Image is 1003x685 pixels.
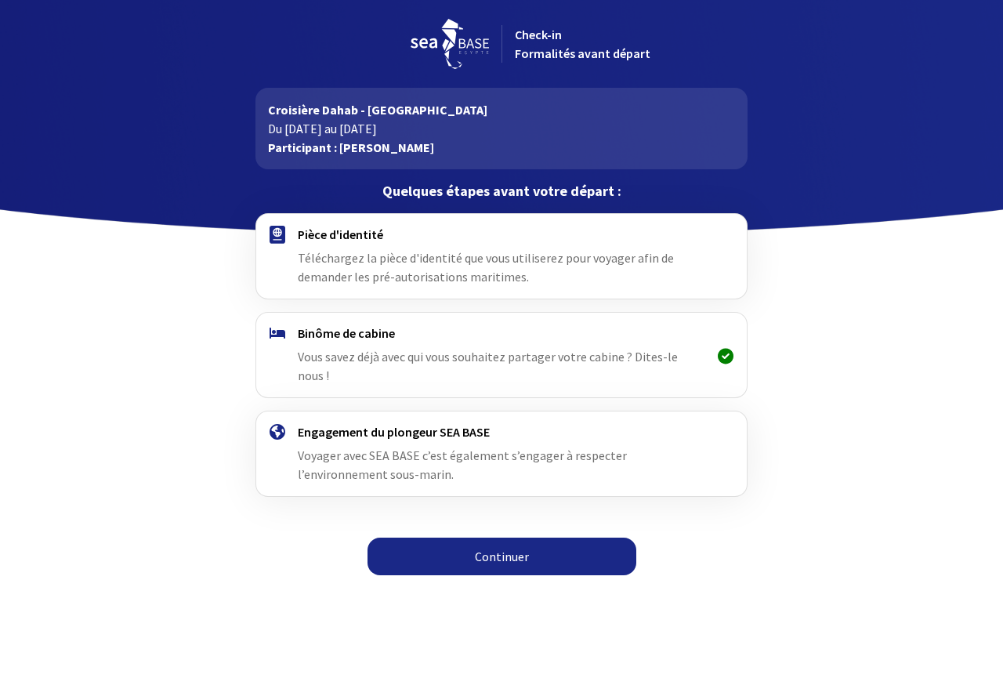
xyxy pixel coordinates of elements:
[515,27,650,61] span: Check-in Formalités avant départ
[298,325,704,341] h4: Binôme de cabine
[298,250,674,285] span: Téléchargez la pièce d'identité que vous utiliserez pour voyager afin de demander les pré-autoris...
[270,328,285,339] img: binome.svg
[268,138,734,157] p: Participant : [PERSON_NAME]
[255,182,747,201] p: Quelques étapes avant votre départ :
[270,226,285,244] img: passport.svg
[268,119,734,138] p: Du [DATE] au [DATE]
[368,538,636,575] a: Continuer
[298,448,627,482] span: Voyager avec SEA BASE c’est également s’engager à respecter l’environnement sous-marin.
[411,19,489,69] img: logo_seabase.svg
[298,349,678,383] span: Vous savez déjà avec qui vous souhaitez partager votre cabine ? Dites-le nous !
[270,424,285,440] img: engagement.svg
[268,100,734,119] p: Croisière Dahab - [GEOGRAPHIC_DATA]
[298,424,704,440] h4: Engagement du plongeur SEA BASE
[298,227,704,242] h4: Pièce d'identité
